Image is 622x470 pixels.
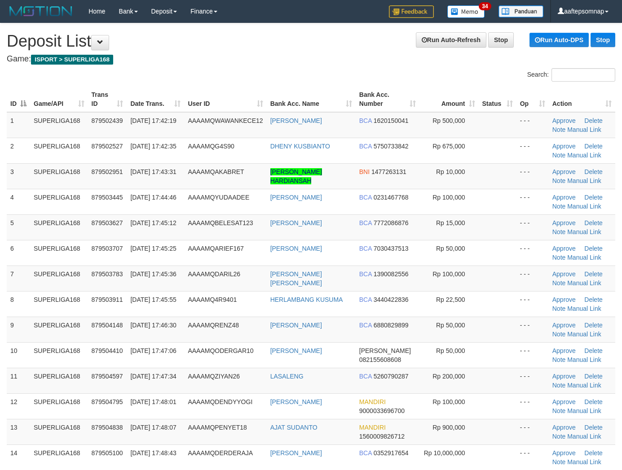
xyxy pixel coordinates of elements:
[188,424,247,431] span: AAAAMQPENYET18
[270,168,322,184] a: [PERSON_NAME] HARDIANSAH
[436,347,465,354] span: Rp 50,000
[7,291,30,317] td: 8
[7,393,30,419] td: 12
[374,117,409,124] span: Copy 1620150041 to clipboard
[552,322,576,329] a: Approve
[516,265,549,291] td: - - -
[359,219,372,226] span: BCA
[359,424,386,431] span: MANDIRI
[130,168,176,175] span: [DATE] 17:43:31
[552,398,576,405] a: Approve
[516,291,549,317] td: - - -
[188,398,252,405] span: AAAAMQDENDYYOGI
[567,279,601,287] a: Manual Link
[567,203,601,210] a: Manual Link
[479,2,491,10] span: 34
[30,291,88,317] td: SUPERLIGA168
[432,143,465,150] span: Rp 675,000
[516,163,549,189] td: - - -
[584,143,602,150] a: Delete
[130,194,176,201] span: [DATE] 17:44:46
[432,194,465,201] span: Rp 100,000
[552,373,576,380] a: Approve
[7,32,615,50] h1: Deposit List
[584,117,602,124] a: Delete
[130,270,176,278] span: [DATE] 17:45:36
[7,214,30,240] td: 5
[30,112,88,138] td: SUPERLIGA168
[7,87,30,112] th: ID: activate to sort column descending
[584,168,602,175] a: Delete
[374,143,409,150] span: Copy 5750733842 to clipboard
[567,228,601,235] a: Manual Link
[7,189,30,214] td: 4
[432,424,465,431] span: Rp 900,000
[374,322,409,329] span: Copy 6880829899 to clipboard
[130,373,176,380] span: [DATE] 17:47:34
[552,433,566,440] a: Note
[584,270,602,278] a: Delete
[567,152,601,159] a: Manual Link
[130,117,176,124] span: [DATE] 17:42:19
[7,342,30,368] td: 10
[584,449,602,457] a: Delete
[567,433,601,440] a: Manual Link
[374,270,409,278] span: Copy 1390082556 to clipboard
[7,368,30,393] td: 11
[92,424,123,431] span: 879504838
[92,168,123,175] span: 879502951
[374,373,409,380] span: Copy 5260790287 to clipboard
[498,5,543,17] img: panduan.png
[516,138,549,163] td: - - -
[270,322,322,329] a: [PERSON_NAME]
[567,458,601,466] a: Manual Link
[359,168,370,175] span: BNI
[552,331,566,338] a: Note
[567,126,601,133] a: Manual Link
[7,265,30,291] td: 7
[567,331,601,338] a: Manual Link
[130,322,176,329] span: [DATE] 17:46:30
[436,245,465,252] span: Rp 50,000
[552,382,566,389] a: Note
[92,296,123,303] span: 879503911
[584,347,602,354] a: Delete
[552,228,566,235] a: Note
[552,219,576,226] a: Approve
[188,347,253,354] span: AAAAMQODERGAR10
[92,245,123,252] span: 879503707
[30,419,88,444] td: SUPERLIGA168
[188,373,240,380] span: AAAAMQZIYAN26
[130,424,176,431] span: [DATE] 17:48:07
[552,203,566,210] a: Note
[584,373,602,380] a: Delete
[567,382,601,389] a: Manual Link
[130,143,176,150] span: [DATE] 17:42:35
[424,449,465,457] span: Rp 10,000,000
[184,87,266,112] th: User ID: activate to sort column ascending
[516,444,549,470] td: - - -
[130,347,176,354] span: [DATE] 17:47:06
[30,317,88,342] td: SUPERLIGA168
[552,245,576,252] a: Approve
[552,449,576,457] a: Approve
[359,245,372,252] span: BCA
[270,117,322,124] a: [PERSON_NAME]
[30,163,88,189] td: SUPERLIGA168
[436,296,465,303] span: Rp 22,500
[584,424,602,431] a: Delete
[552,152,566,159] a: Note
[130,219,176,226] span: [DATE] 17:45:12
[552,117,576,124] a: Approve
[552,143,576,150] a: Approve
[567,254,601,261] a: Manual Link
[527,68,615,82] label: Search:
[552,407,566,414] a: Note
[188,219,253,226] span: AAAAMQBELESAT123
[270,449,322,457] a: [PERSON_NAME]
[584,194,602,201] a: Delete
[188,322,239,329] span: AAAAMQRENZ48
[92,194,123,201] span: 879503445
[7,419,30,444] td: 13
[359,143,372,150] span: BCA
